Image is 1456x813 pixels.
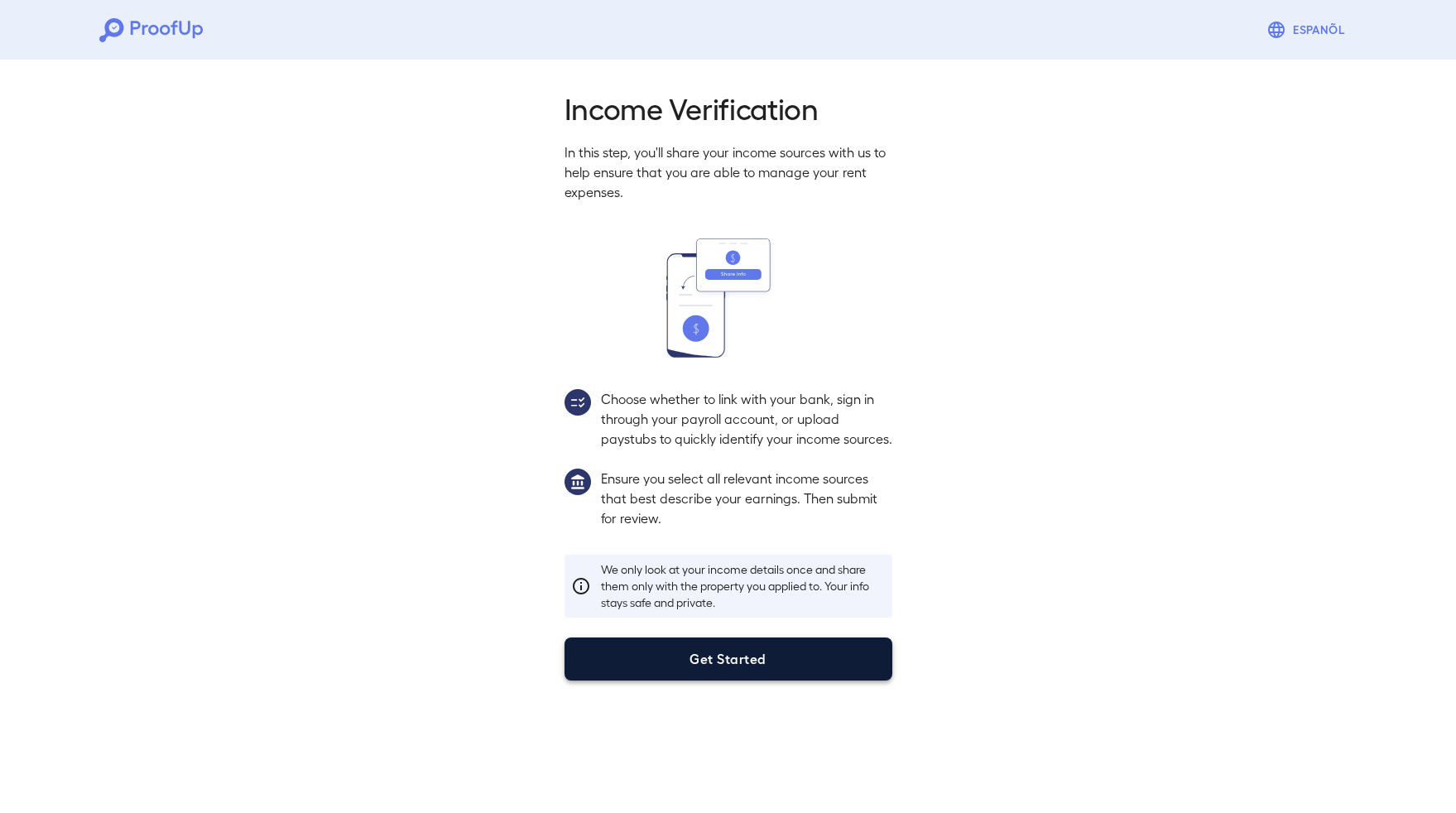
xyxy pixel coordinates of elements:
[601,469,892,528] p: Ensure you select all relevant income sources that best describe your earnings. Then submit for r...
[565,89,892,126] h2: Income Verification
[565,142,892,202] p: In this step, you'll share your income sources with us to help ensure that you are able to manage...
[565,469,591,495] img: group1.svg
[565,637,892,681] button: Get Started
[1260,13,1357,46] button: Espanõl
[565,389,591,416] img: group2.svg
[601,561,886,611] p: We only look at your income details once and share them only with the property you applied to. Yo...
[666,238,790,358] img: transfer_money.svg
[601,389,892,449] p: Choose whether to link with your bank, sign in through your payroll account, or upload paystubs t...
